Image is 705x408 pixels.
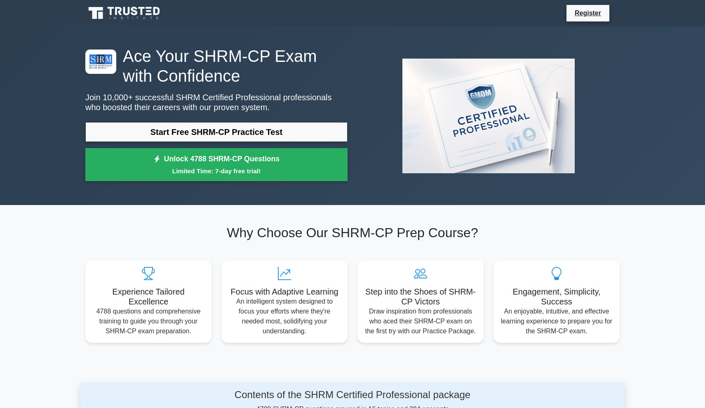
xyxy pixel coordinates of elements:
h2: Why Choose Our SHRM-CP Prep Course? [85,225,620,241]
p: 4788 questions and comprehensive training to guide you through your SHRM-CP exam preparation. [92,307,205,336]
h4: Contents of the SHRM Certified Professional package [158,389,547,401]
h5: Experience Tailored Excellence [92,287,205,307]
p: Join 10,000+ successful SHRM Certified Professional professionals who boosted their careers with ... [85,92,348,112]
small: Limited Time: 7-day free trial! [96,166,337,176]
h5: Step into the Shoes of SHRM-CP Victors [364,287,477,307]
a: Register [570,8,606,18]
h5: Focus with Adaptive Learning [228,287,341,297]
a: Start Free SHRM-CP Practice Test [85,122,348,142]
p: An enjoyable, intuitive, and effective learning experience to prepare you for the SHRM-CP exam. [500,307,613,336]
p: An intelligent system designed to focus your efforts where they're needed most, solidifying your ... [228,297,341,336]
a: Unlock 4788 SHRM-CP QuestionsLimited Time: 7-day free trial! [85,148,348,181]
h5: Engagement, Simplicity, Success [500,287,613,307]
h1: Ace Your SHRM-CP Exam with Confidence [85,46,348,86]
img: SHRM Certified Professional Preview [396,52,581,180]
p: Draw inspiration from professionals who aced their SHRM-CP exam on the first try with our Practic... [364,307,477,336]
